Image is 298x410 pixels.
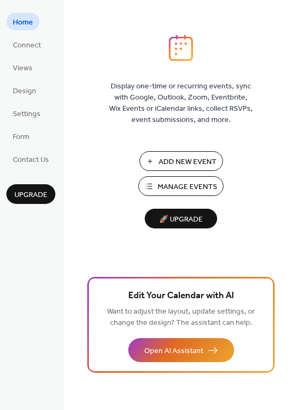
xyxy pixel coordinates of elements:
[6,150,55,168] a: Contact Us
[144,346,203,357] span: Open AI Assistant
[128,289,234,304] span: Edit Your Calendar with AI
[169,35,193,61] img: logo_icon.svg
[13,63,32,74] span: Views
[13,40,41,51] span: Connect
[13,132,29,143] span: Form
[138,176,223,196] button: Manage Events
[6,127,36,145] a: Form
[13,154,49,166] span: Contact Us
[151,212,211,227] span: 🚀 Upgrade
[107,305,255,330] span: Want to adjust the layout, update settings, or change the design? The assistant can help.
[109,81,253,126] span: Display one-time or recurring events, sync with Google, Outlook, Zoom, Eventbrite, Wix Events or ...
[6,104,47,122] a: Settings
[6,81,43,99] a: Design
[14,190,47,201] span: Upgrade
[6,184,55,204] button: Upgrade
[158,182,217,193] span: Manage Events
[6,59,39,76] a: Views
[13,86,36,97] span: Design
[159,157,217,168] span: Add New Event
[6,13,39,30] a: Home
[128,338,234,362] button: Open AI Assistant
[139,151,223,171] button: Add New Event
[145,209,217,228] button: 🚀 Upgrade
[13,109,40,120] span: Settings
[13,17,33,28] span: Home
[6,36,47,53] a: Connect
